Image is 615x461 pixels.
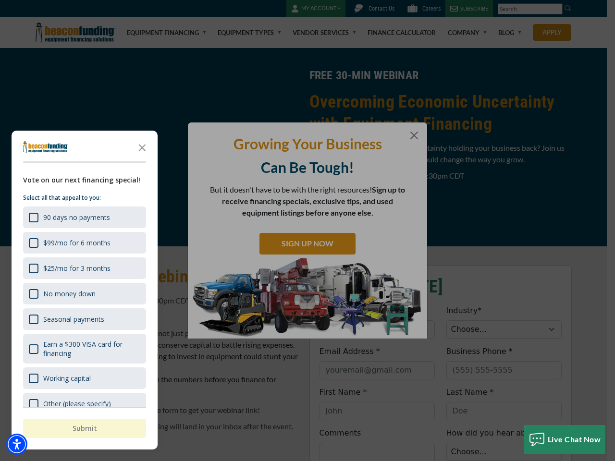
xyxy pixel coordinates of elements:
span: Live Chat Now [548,435,601,444]
button: Live Chat Now [524,425,606,454]
div: $99/mo for 6 months [23,232,146,254]
div: $25/mo for 3 months [43,264,111,273]
div: Accessibility Menu [6,434,27,455]
div: 90 days no payments [43,213,110,222]
div: No money down [43,289,96,298]
div: Working capital [43,374,91,383]
div: Working capital [23,367,146,389]
div: $25/mo for 3 months [23,257,146,279]
div: Survey [12,131,158,449]
div: 90 days no payments [23,206,146,228]
div: Vote on our next financing special! [23,175,146,185]
div: Seasonal payments [23,308,146,330]
button: Close the survey [133,137,152,157]
button: Submit [23,419,146,438]
p: Select all that appeal to you: [23,193,146,203]
div: Seasonal payments [43,315,104,324]
div: No money down [23,283,146,304]
div: $99/mo for 6 months [43,238,111,247]
div: Earn a $300 VISA card for financing [23,334,146,364]
img: Company logo [23,141,68,153]
div: Other (please specify) [43,399,111,408]
div: Other (please specify) [23,393,146,414]
div: Earn a $300 VISA card for financing [43,340,140,358]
